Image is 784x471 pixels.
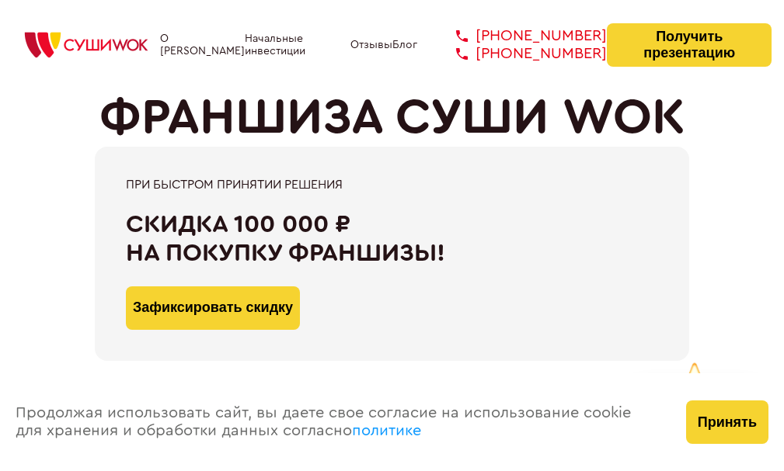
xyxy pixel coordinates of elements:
[392,39,417,51] a: Блог
[126,286,300,330] button: Зафиксировать скидку
[245,33,350,57] a: Начальные инвестиции
[433,27,607,45] a: [PHONE_NUMBER]
[12,28,160,62] img: СУШИWOK
[686,400,768,444] button: Принять
[99,89,685,147] h1: ФРАНШИЗА СУШИ WOK
[433,45,607,63] a: [PHONE_NUMBER]
[350,39,392,51] a: Отзывы
[352,423,421,438] a: политике
[126,178,658,192] div: При быстром принятии решения
[160,33,245,57] a: О [PERSON_NAME]
[607,23,772,67] button: Получить презентацию
[126,210,658,268] div: Скидка 100 000 ₽ на покупку франшизы!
